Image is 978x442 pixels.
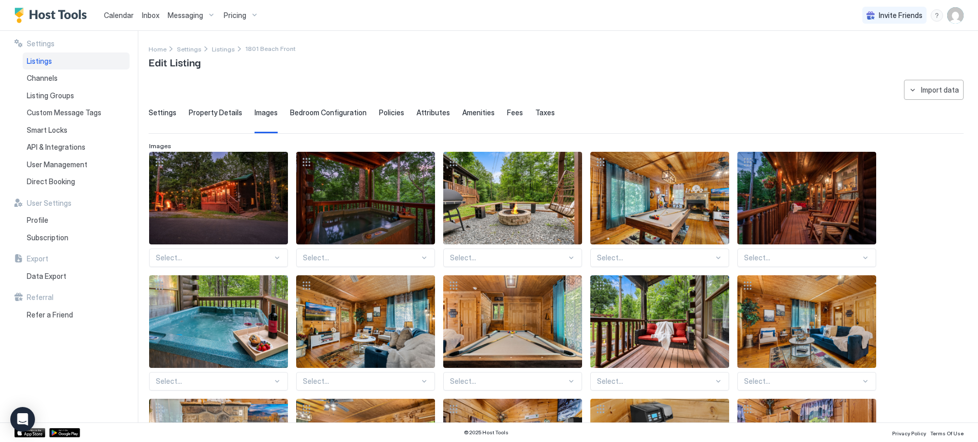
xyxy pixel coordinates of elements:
a: User Management [23,156,130,173]
span: Export [27,254,48,263]
a: Inbox [142,10,159,21]
a: Data Export [23,268,130,285]
a: Calendar [104,10,134,21]
a: Subscription [23,229,130,246]
span: Property Details [189,108,242,117]
span: Custom Message Tags [27,108,101,117]
span: User Management [27,160,87,169]
div: View image [737,152,876,244]
span: Listing Groups [27,91,74,100]
a: Listings [212,43,235,54]
span: Direct Booking [27,177,75,186]
span: Settings [149,108,176,117]
span: Breadcrumb [245,45,296,52]
span: Calendar [104,11,134,20]
a: API & Integrations [23,138,130,156]
span: Edit Listing [149,54,201,69]
span: Fees [507,108,523,117]
div: View image [443,275,582,368]
span: Home [149,45,167,53]
span: Smart Locks [27,126,67,135]
div: View image [590,152,729,244]
a: Privacy Policy [892,427,926,438]
div: View image [296,275,435,368]
a: Channels [23,69,130,87]
span: Bedroom Configuration [290,108,367,117]
div: menu [931,9,943,22]
span: Privacy Policy [892,430,926,436]
span: Listings [27,57,52,66]
div: View image [149,275,288,368]
a: Smart Locks [23,121,130,139]
a: Terms Of Use [930,427,964,438]
span: Attributes [416,108,450,117]
span: Subscription [27,233,68,242]
span: Referral [27,293,53,302]
span: Images [255,108,278,117]
a: Refer a Friend [23,306,130,324]
a: Google Play Store [49,428,80,437]
span: User Settings [27,199,71,208]
a: App Store [14,428,45,437]
div: Breadcrumb [149,43,167,54]
div: View image [149,152,288,244]
span: Channels [27,74,58,83]
div: Open Intercom Messenger [10,407,35,432]
a: Settings [177,43,202,54]
span: Refer a Friend [27,310,73,320]
span: Policies [379,108,404,117]
span: API & Integrations [27,143,85,152]
span: Images [149,142,171,150]
span: Settings [177,45,202,53]
span: © 2025 Host Tools [464,429,509,436]
div: Import data [921,84,959,95]
a: Direct Booking [23,173,130,190]
span: Inbox [142,11,159,20]
span: Invite Friends [879,11,922,20]
a: Host Tools Logo [14,8,92,23]
span: Amenities [462,108,495,117]
button: Import data [904,80,964,100]
span: Pricing [224,11,246,20]
span: Data Export [27,272,66,281]
span: Profile [27,216,48,225]
a: Listings [23,52,130,70]
span: Messaging [168,11,203,20]
div: Breadcrumb [177,43,202,54]
a: Home [149,43,167,54]
span: Listings [212,45,235,53]
span: Settings [27,39,55,48]
div: View image [443,152,582,244]
div: Breadcrumb [212,43,235,54]
span: Taxes [535,108,555,117]
div: View image [590,275,729,368]
a: Profile [23,211,130,229]
div: View image [737,275,876,368]
div: User profile [947,7,964,24]
span: Terms Of Use [930,430,964,436]
div: View image [296,152,435,244]
a: Listing Groups [23,87,130,104]
a: Custom Message Tags [23,104,130,121]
